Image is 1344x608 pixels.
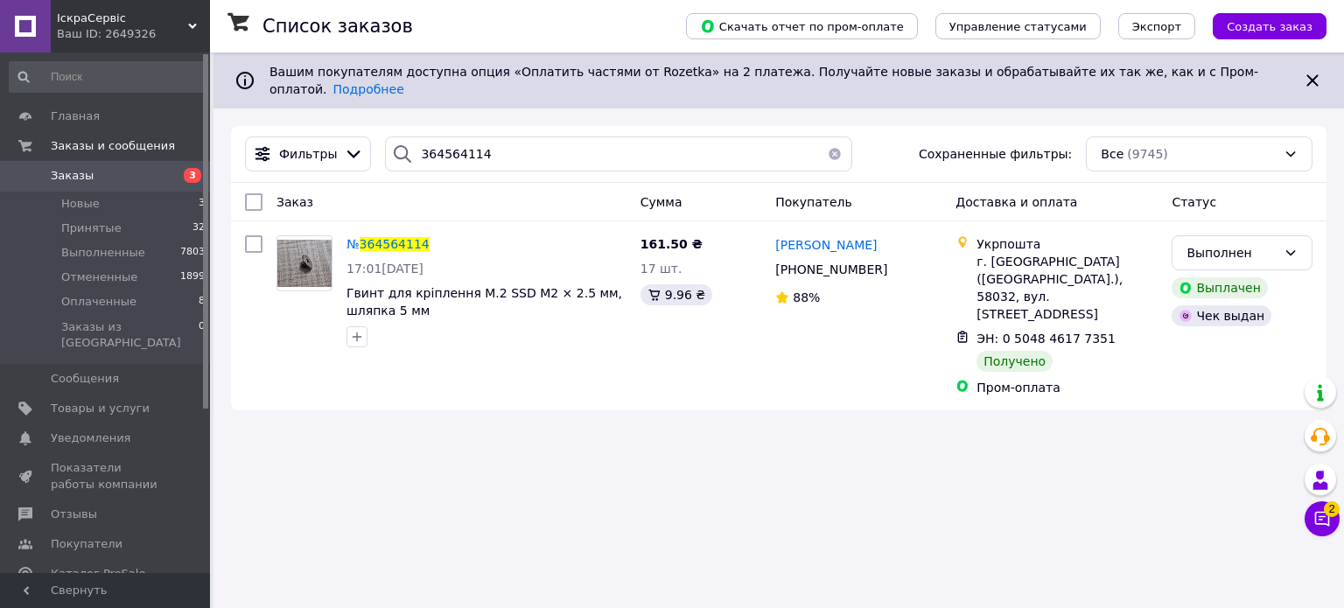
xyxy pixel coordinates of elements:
span: Создать заказ [1227,20,1312,33]
span: 364564114 [360,237,430,251]
button: Создать заказ [1213,13,1326,39]
span: Сумма [640,195,682,209]
button: Чат с покупателем2 [1305,501,1340,536]
span: 2 [1324,499,1340,514]
span: 32 [192,220,205,236]
span: 17 шт. [640,262,682,276]
span: [PHONE_NUMBER] [775,262,887,276]
span: Показатели работы компании [51,460,162,492]
a: [PERSON_NAME] [775,236,877,254]
span: Все [1101,145,1123,163]
span: Главная [51,108,100,124]
span: 3 [199,196,205,212]
span: Скачать отчет по пром-оплате [700,18,904,34]
span: 0 [199,319,205,351]
div: Ваш ID: 2649326 [57,26,210,42]
div: Чек выдан [1172,305,1271,326]
span: Заказ [276,195,313,209]
span: 17:01[DATE] [346,262,423,276]
div: 9.96 ₴ [640,284,712,305]
div: Выполнен [1186,243,1277,262]
input: Поиск по номеру заказа, ФИО покупателя, номеру телефона, Email, номеру накладной [385,136,851,171]
span: Принятые [61,220,122,236]
span: Доставка и оплата [955,195,1077,209]
span: 7803 [180,245,205,261]
span: № [346,237,360,251]
div: Получено [976,351,1053,372]
span: Экспорт [1132,20,1181,33]
span: Новые [61,196,100,212]
a: Создать заказ [1195,18,1326,32]
a: Подробнее [333,82,404,96]
span: 88% [793,290,820,304]
button: Управление статусами [935,13,1101,39]
a: Гвинт для кріплення M.2 SSD M2 × 2.5 мм, шляпка 5 мм [346,286,622,318]
button: Экспорт [1118,13,1195,39]
span: Заказы и сообщения [51,138,175,154]
span: Покупатели [51,536,122,552]
div: Выплачен [1172,277,1267,298]
span: 8 [199,294,205,310]
span: Вашим покупателям доступна опция «Оплатить частями от Rozetka» на 2 платежа. Получайте новые зака... [269,65,1258,96]
span: Уведомления [51,430,130,446]
span: ЭН: 0 5048 4617 7351 [976,332,1116,346]
span: Товары и услуги [51,401,150,416]
span: Статус [1172,195,1216,209]
div: Пром-оплата [976,379,1158,396]
a: Фото товару [276,235,332,291]
span: ІскраСервіс [57,10,188,26]
span: Отзывы [51,507,97,522]
a: №364564114 [346,237,430,251]
span: Фильтры [279,145,337,163]
span: [PERSON_NAME] [775,238,877,252]
span: Выполненные [61,245,145,261]
button: Очистить [817,136,852,171]
img: Фото товару [277,240,332,286]
button: Скачать отчет по пром-оплате [686,13,918,39]
span: Заказы [51,168,94,184]
div: г. [GEOGRAPHIC_DATA] ([GEOGRAPHIC_DATA].), 58032, вул. [STREET_ADDRESS] [976,253,1158,323]
span: Сообщения [51,371,119,387]
span: 3 [184,168,201,183]
div: Укрпошта [976,235,1158,253]
span: Управление статусами [949,20,1087,33]
span: Оплаченные [61,294,136,310]
span: 1899 [180,269,205,285]
span: Покупатель [775,195,852,209]
span: Сохраненные фильтры: [919,145,1072,163]
span: Отмененные [61,269,137,285]
span: Заказы из [GEOGRAPHIC_DATA] [61,319,199,351]
span: (9745) [1127,147,1168,161]
h1: Список заказов [262,16,413,37]
span: 161.50 ₴ [640,237,703,251]
span: Каталог ProSale [51,566,145,582]
input: Поиск [9,61,206,93]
